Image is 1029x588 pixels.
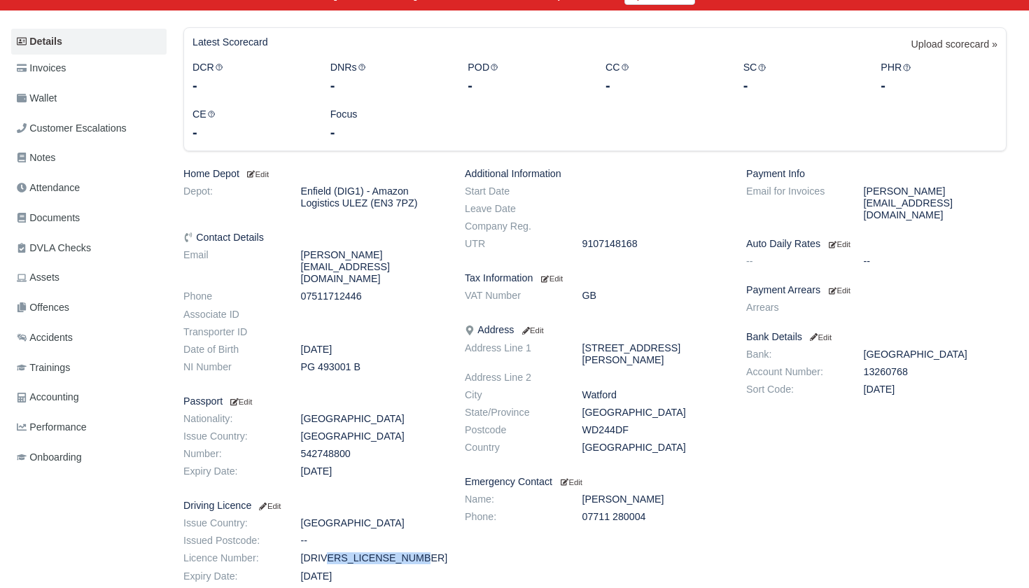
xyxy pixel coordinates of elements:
[11,414,167,441] a: Performance
[290,535,455,547] dd: --
[11,174,167,202] a: Attendance
[245,170,269,178] small: Edit
[17,60,66,76] span: Invoices
[183,500,444,512] h6: Driving Licence
[572,238,736,250] dd: 9107148168
[605,76,722,95] div: -
[330,122,447,142] div: -
[228,398,252,406] small: Edit
[290,517,455,529] dd: [GEOGRAPHIC_DATA]
[290,465,455,477] dd: [DATE]
[192,122,309,142] div: -
[454,220,572,232] dt: Company Reg.
[454,389,572,401] dt: City
[454,493,572,505] dt: Name:
[454,424,572,436] dt: Postcode
[465,272,725,284] h6: Tax Information
[17,449,82,465] span: Onboarding
[572,424,736,436] dd: WD244DF
[11,234,167,262] a: DVLA Checks
[173,465,290,477] dt: Expiry Date:
[290,361,455,373] dd: PG 493001 B
[959,521,1029,588] iframe: Chat Widget
[290,249,455,285] dd: [PERSON_NAME][EMAIL_ADDRESS][DOMAIN_NAME]
[17,180,80,196] span: Attendance
[320,106,458,142] div: Focus
[538,272,563,283] a: Edit
[183,168,444,180] h6: Home Depot
[173,326,290,338] dt: Transporter ID
[736,384,853,395] dt: Sort Code:
[736,185,853,221] dt: Email for Invoices
[173,309,290,321] dt: Associate ID
[228,395,252,407] a: Edit
[183,232,444,244] h6: Contact Details
[173,517,290,529] dt: Issue Country:
[829,286,850,295] small: Edit
[736,349,853,360] dt: Bank:
[595,59,733,95] div: CC
[853,255,1018,267] dd: --
[17,240,91,256] span: DVLA Checks
[558,476,582,487] a: Edit
[192,36,268,48] h6: Latest Scorecard
[853,185,1018,221] dd: [PERSON_NAME][EMAIL_ADDRESS][DOMAIN_NAME]
[17,210,80,226] span: Documents
[173,535,290,547] dt: Issued Postcode:
[290,290,455,302] dd: 07511712446
[736,255,853,267] dt: --
[733,59,871,95] div: SC
[290,552,455,564] dd: [DRIVERS_LICENSE_NUMBER]
[183,395,444,407] h6: Passport
[17,419,87,435] span: Performance
[11,204,167,232] a: Documents
[826,284,850,295] a: Edit
[454,372,572,384] dt: Address Line 2
[17,90,57,106] span: Wallet
[173,290,290,302] dt: Phone
[746,238,1007,250] h6: Auto Daily Rates
[290,344,455,356] dd: [DATE]
[182,59,320,95] div: DCR
[853,384,1018,395] dd: [DATE]
[11,264,167,291] a: Assets
[17,150,55,166] span: Notes
[881,76,997,95] div: -
[17,389,79,405] span: Accounting
[11,115,167,142] a: Customer Escalations
[561,478,582,486] small: Edit
[746,331,1007,343] h6: Bank Details
[17,330,73,346] span: Accidents
[457,59,595,95] div: POD
[173,249,290,285] dt: Email
[572,493,736,505] dd: [PERSON_NAME]
[465,324,725,336] h6: Address
[257,500,281,511] a: Edit
[11,294,167,321] a: Offences
[572,511,736,523] dd: 07711 280004
[11,29,167,55] a: Details
[736,302,853,314] dt: Arrears
[11,324,167,351] a: Accidents
[290,185,455,209] dd: Enfield (DIG1) - Amazon Logistics ULEZ (EN3 7PZ)
[541,274,563,283] small: Edit
[17,360,70,376] span: Trainings
[173,430,290,442] dt: Issue Country:
[853,366,1018,378] dd: 13260768
[11,85,167,112] a: Wallet
[572,342,736,366] dd: [STREET_ADDRESS][PERSON_NAME]
[829,240,850,248] small: Edit
[572,407,736,419] dd: [GEOGRAPHIC_DATA]
[320,59,458,95] div: DNRs
[826,238,850,249] a: Edit
[454,290,572,302] dt: VAT Number
[572,389,736,401] dd: Watford
[465,168,725,180] h6: Additional Information
[330,76,447,95] div: -
[468,76,584,95] div: -
[465,476,725,488] h6: Emergency Contact
[454,342,572,366] dt: Address Line 1
[870,59,1008,95] div: PHR
[173,552,290,564] dt: Licence Number:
